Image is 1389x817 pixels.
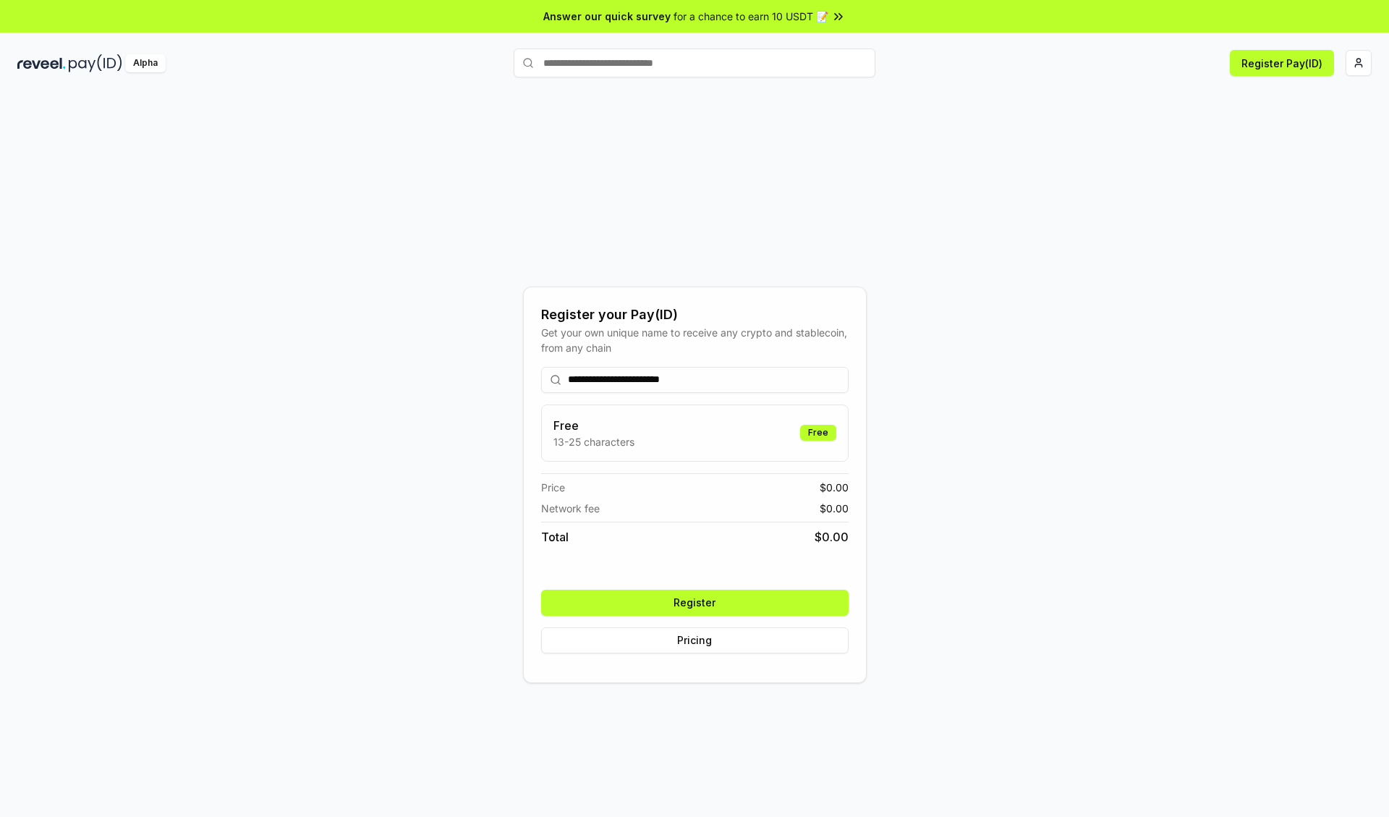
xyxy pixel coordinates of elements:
[543,9,671,24] span: Answer our quick survey
[17,54,66,72] img: reveel_dark
[541,305,849,325] div: Register your Pay(ID)
[820,501,849,516] span: $ 0.00
[553,434,634,449] p: 13-25 characters
[553,417,634,434] h3: Free
[69,54,122,72] img: pay_id
[541,627,849,653] button: Pricing
[125,54,166,72] div: Alpha
[820,480,849,495] span: $ 0.00
[541,325,849,355] div: Get your own unique name to receive any crypto and stablecoin, from any chain
[1230,50,1334,76] button: Register Pay(ID)
[674,9,828,24] span: for a chance to earn 10 USDT 📝
[541,480,565,495] span: Price
[815,528,849,546] span: $ 0.00
[541,528,569,546] span: Total
[541,501,600,516] span: Network fee
[800,425,836,441] div: Free
[541,590,849,616] button: Register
